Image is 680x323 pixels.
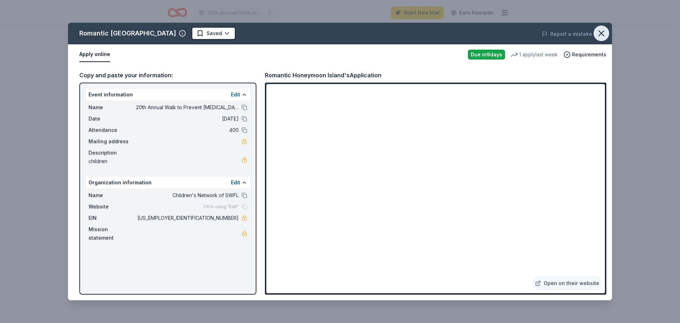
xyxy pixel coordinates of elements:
[206,29,222,38] span: Saved
[86,89,250,100] div: Event information
[89,214,136,222] span: EIN
[86,177,250,188] div: Organization information
[79,47,110,62] button: Apply online
[136,103,239,112] span: 20th Annual Walk to Prevent [MEDICAL_DATA]
[89,225,136,242] span: Mission statement
[192,27,236,40] button: Saved
[79,71,256,80] div: Copy and paste your information:
[542,30,592,38] button: Report a mistake
[136,191,239,200] span: Children's Network of SWFL
[79,28,176,39] div: Romantic [GEOGRAPHIC_DATA]
[231,90,240,99] button: Edit
[89,126,136,134] span: Attendance
[136,126,239,134] span: 400
[136,214,239,222] span: [US_EMPLOYER_IDENTIFICATION_NUMBER]
[511,50,558,59] div: 1 apply last week
[563,50,606,59] button: Requirements
[204,204,239,210] span: Fill in using "Edit"
[89,115,136,123] span: Date
[89,103,136,112] span: Name
[89,202,136,211] span: Website
[89,149,247,157] div: Description
[265,71,381,80] div: Romantic Honeymoon Island's Application
[468,50,505,60] div: Due in 9 days
[89,191,136,200] span: Name
[572,50,606,59] span: Requirements
[231,178,240,187] button: Edit
[532,276,602,290] a: Open on their website
[89,157,242,166] span: children
[136,115,239,123] span: [DATE]
[89,137,136,146] span: Mailing address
